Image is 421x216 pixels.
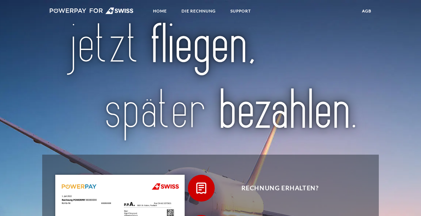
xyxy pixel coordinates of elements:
img: qb_bill.svg [193,180,210,197]
a: SUPPORT [225,5,257,17]
a: agb [356,5,377,17]
a: Home [147,5,172,17]
img: logo-swiss-white.svg [50,7,134,14]
a: DIE RECHNUNG [176,5,221,17]
span: Rechnung erhalten? [198,175,362,202]
button: Rechnung erhalten? [188,175,362,202]
img: title-swiss_de.svg [64,21,357,143]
